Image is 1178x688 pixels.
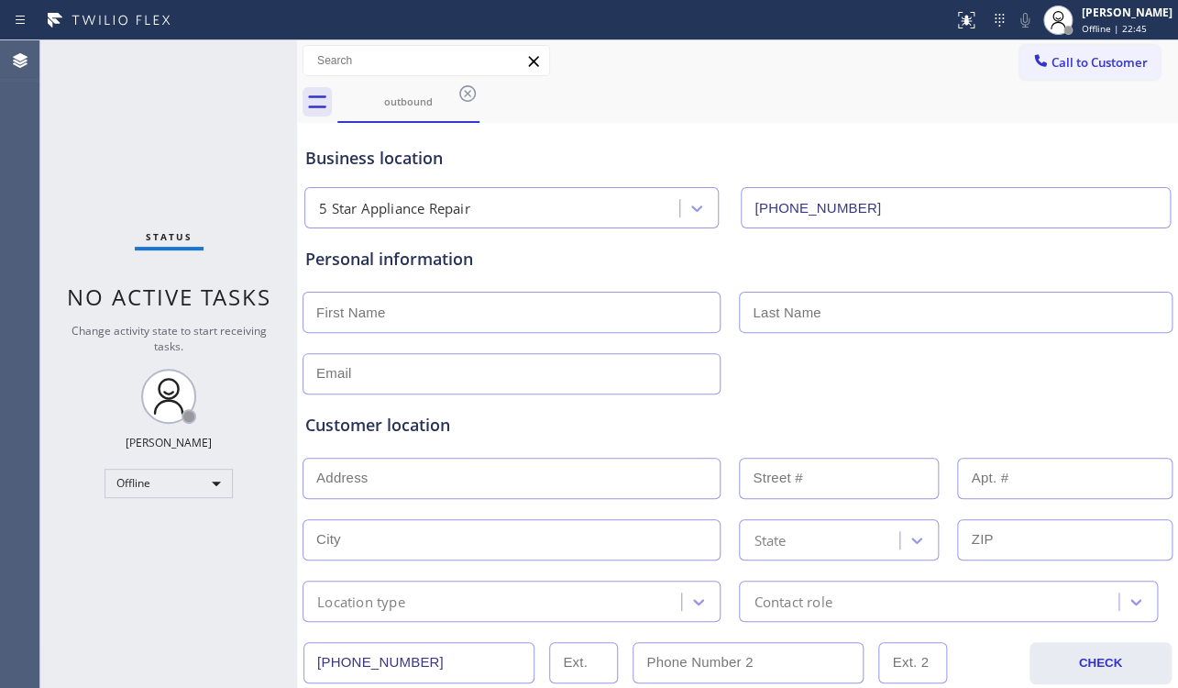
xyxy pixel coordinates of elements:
input: Phone Number [741,187,1170,228]
input: Phone Number 2 [633,642,864,683]
div: Business location [305,146,1170,171]
div: Contact role [754,591,831,612]
input: Apt. # [957,458,1172,499]
span: Offline | 22:45 [1082,22,1147,35]
span: Change activity state to start receiving tasks. [72,323,267,354]
input: First Name [303,292,721,333]
input: Ext. [549,642,618,683]
div: Customer location [305,413,1170,438]
div: [PERSON_NAME] [126,435,212,450]
input: Last Name [739,292,1172,333]
div: Offline [105,469,233,498]
button: Mute [1012,7,1038,33]
div: Location type [317,591,405,612]
div: 5 Star Appliance Repair [319,198,470,219]
input: Street # [739,458,939,499]
input: City [303,519,721,560]
button: Call to Customer [1019,45,1160,80]
input: Phone Number [303,642,534,683]
span: Call to Customer [1051,54,1148,71]
div: Personal information [305,247,1170,272]
div: [PERSON_NAME] [1082,5,1172,20]
span: No active tasks [67,282,271,312]
button: CHECK [1029,642,1171,684]
input: ZIP [957,519,1172,560]
div: outbound [339,94,478,108]
input: Address [303,458,721,499]
span: Status [146,230,193,243]
input: Search [303,46,549,75]
div: State [754,529,786,550]
input: Email [303,353,721,394]
input: Ext. 2 [878,642,947,683]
